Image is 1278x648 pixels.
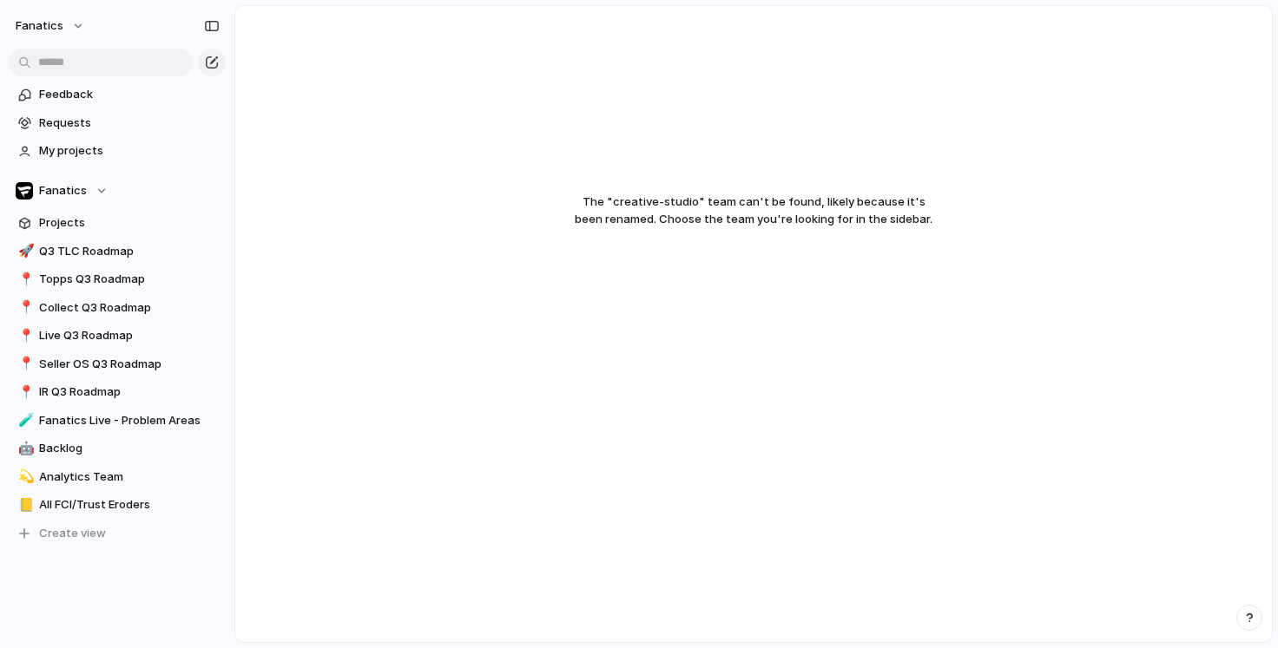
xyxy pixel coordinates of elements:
span: Requests [39,115,220,132]
div: 🚀 [18,241,30,261]
a: 🚀Q3 TLC Roadmap [9,239,226,265]
span: Backlog [39,440,220,457]
span: Feedback [39,86,220,103]
a: 💫Analytics Team [9,464,226,490]
button: 📍 [16,327,33,344]
span: Live Q3 Roadmap [39,327,220,344]
div: 🧪 [18,410,30,430]
a: 📒All FCI/Trust Eroders [9,492,226,518]
span: IR Q3 Roadmap [39,383,220,401]
span: Create view [39,525,106,542]
span: Seller OS Q3 Roadmap [39,356,220,373]
div: 📒 [18,495,30,515]
div: 📍 [18,326,30,346]
button: 📍 [16,356,33,373]
button: 📍 [16,383,33,401]
a: Projects [9,210,226,236]
button: 🚀 [16,243,33,260]
a: 📍Topps Q3 Roadmap [9,266,226,292]
div: 📍 [18,298,30,317]
button: 🤖 [16,440,33,457]
button: 💫 [16,468,33,486]
a: 📍Collect Q3 Roadmap [9,295,226,321]
a: 🤖Backlog [9,435,226,461]
div: 📍 [18,270,30,290]
button: 📍 [16,271,33,288]
a: 📍IR Q3 Roadmap [9,379,226,405]
a: 📍Seller OS Q3 Roadmap [9,351,226,377]
span: Collect Q3 Roadmap [39,299,220,317]
button: 📍 [16,299,33,317]
a: My projects [9,138,226,164]
button: Fanatics [9,178,226,204]
span: Projects [39,214,220,232]
span: My projects [39,142,220,160]
div: 📍 [18,383,30,403]
a: 📍Live Q3 Roadmap [9,323,226,349]
button: fanatics [8,12,94,40]
button: 🧪 [16,412,33,429]
a: Requests [9,110,226,136]
a: 🧪Fanatics Live - Problem Areas [9,408,226,434]
span: All FCI/Trust Eroders [39,496,220,514]
span: Analytics Team [39,468,220,486]
div: 📍 [18,354,30,374]
span: Topps Q3 Roadmap [39,271,220,288]
div: 💫 [18,467,30,487]
a: Feedback [9,82,226,108]
span: Q3 TLC Roadmap [39,243,220,260]
button: Create view [9,520,226,547]
span: Fanatics [39,182,87,200]
div: 🤖 [18,439,30,459]
span: The " creative-studio " team can't be found, likely because it's been renamed. Choose the team yo... [471,193,1036,227]
span: fanatics [16,17,63,35]
button: 📒 [16,496,33,514]
span: Fanatics Live - Problem Areas [39,412,220,429]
